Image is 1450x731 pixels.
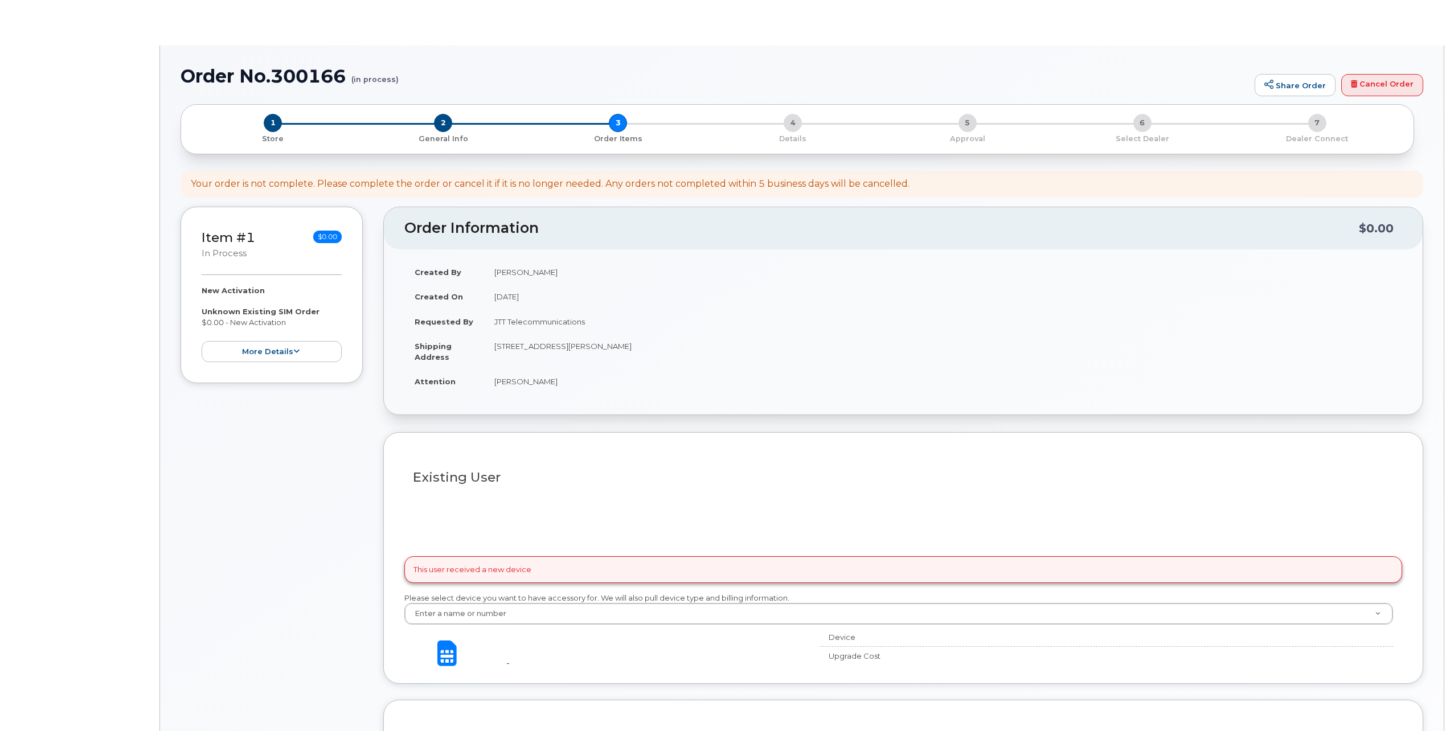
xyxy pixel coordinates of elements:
[820,632,1059,643] div: Device
[404,556,1402,583] div: This user received a new device
[195,134,351,144] p: Store
[408,609,506,619] span: Enter a name or number
[415,292,463,301] strong: Created On
[413,470,1394,484] h3: Existing User
[415,317,473,326] strong: Requested By
[361,134,526,144] p: General Info
[190,132,356,144] a: 1 Store
[313,231,342,243] span: $0.00
[484,369,1402,394] td: [PERSON_NAME]
[351,66,399,84] small: (in process)
[405,603,1392,624] a: Enter a name or number
[484,334,1402,369] td: [STREET_ADDRESS][PERSON_NAME]
[415,377,456,386] strong: Attention
[202,229,255,245] a: Item #1
[181,66,1249,86] h1: Order No.300166
[202,248,247,258] small: in process
[191,178,910,191] div: Your order is not complete. Please complete the order or cancel it if it is no longer needed. Any...
[434,114,452,132] span: 2
[202,285,342,362] div: $0.00 - New Activation
[202,286,265,295] strong: New Activation
[484,284,1402,309] td: [DATE]
[506,658,802,668] div: -
[404,593,1402,625] div: Please select device you want to have accessory for. We will also pull device type and billing in...
[202,341,342,362] button: more details
[484,260,1402,285] td: [PERSON_NAME]
[484,309,1402,334] td: JTT Telecommunications
[202,307,320,316] strong: Unknown Existing SIM Order
[415,342,452,362] strong: Shipping Address
[404,220,1359,236] h2: Order Information
[820,651,1059,662] div: Upgrade Cost
[1341,74,1423,97] a: Cancel Order
[1255,74,1336,97] a: Share Order
[415,268,461,277] strong: Created By
[1359,217,1394,239] div: $0.00
[356,132,531,144] a: 2 General Info
[264,114,282,132] span: 1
